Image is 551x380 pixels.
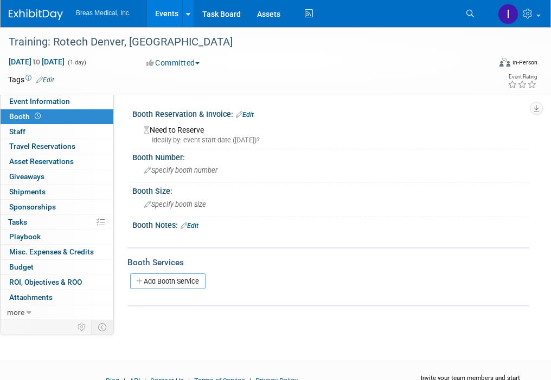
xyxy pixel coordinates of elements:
[1,125,113,139] a: Staff
[140,122,521,145] div: Need to Reserve
[143,57,204,68] button: Committed
[1,169,113,184] a: Giveaways
[127,257,529,268] div: Booth Services
[1,290,113,305] a: Attachments
[1,154,113,169] a: Asset Reservations
[1,185,113,199] a: Shipments
[9,263,34,271] span: Budget
[144,200,206,208] span: Specify booth size
[181,222,198,230] a: Edit
[9,202,56,211] span: Sponsorships
[1,139,113,154] a: Travel Reservations
[9,172,44,181] span: Giveaways
[9,97,70,106] span: Event Information
[76,9,131,17] span: Breas Medical, Inc.
[31,57,42,66] span: to
[7,308,24,317] span: more
[9,232,41,241] span: Playbook
[1,109,113,124] a: Booth
[9,9,63,20] img: ExhibitDay
[9,112,43,121] span: Booth
[9,247,94,256] span: Misc. Expenses & Credits
[8,218,27,226] span: Tasks
[8,57,65,67] span: [DATE] [DATE]
[8,74,54,85] td: Tags
[73,320,92,334] td: Personalize Event Tab Strip
[92,320,114,334] td: Toggle Event Tabs
[9,157,74,166] span: Asset Reservations
[132,217,529,231] div: Booth Notes:
[1,245,113,259] a: Misc. Expenses & Credits
[132,183,529,196] div: Booth Size:
[1,260,113,274] a: Budget
[9,142,75,150] span: Travel Reservations
[499,58,510,67] img: Format-Inperson.png
[9,278,82,286] span: ROI, Objectives & ROO
[132,149,529,163] div: Booth Number:
[67,59,86,66] span: (1 day)
[1,275,113,290] a: ROI, Objectives & ROO
[1,230,113,244] a: Playbook
[33,112,43,120] span: Booth not reserved yet
[130,273,206,289] a: Add Booth Service
[456,56,537,73] div: Event Format
[498,4,518,24] img: Inga Dolezar
[132,106,529,120] div: Booth Reservation & Invoice:
[1,215,113,230] a: Tasks
[5,32,484,52] div: Training: Rotech Denver, [GEOGRAPHIC_DATA]
[9,127,25,136] span: Staff
[144,166,217,174] span: Specify booth number
[512,58,537,67] div: In-Person
[1,94,113,109] a: Event Information
[236,111,254,119] a: Edit
[1,305,113,320] a: more
[9,293,53,302] span: Attachments
[508,74,537,80] div: Event Rating
[9,187,46,196] span: Shipments
[36,76,54,84] a: Edit
[1,200,113,214] a: Sponsorships
[144,135,521,145] div: Ideally by: event start date ([DATE])?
